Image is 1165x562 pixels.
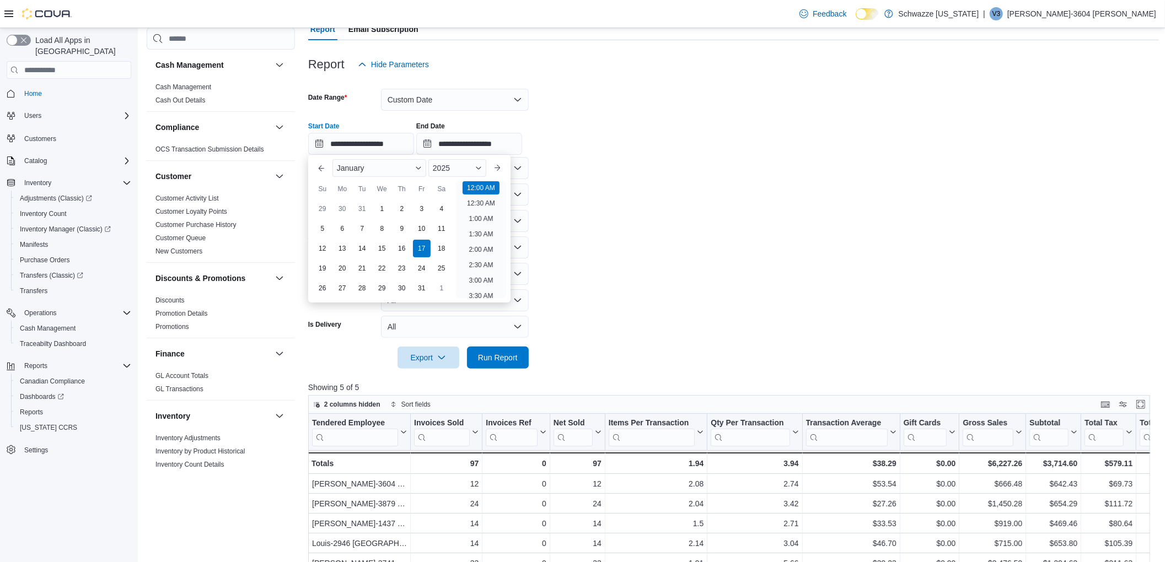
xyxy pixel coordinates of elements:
[20,87,131,100] span: Home
[334,260,351,277] div: day-20
[806,457,896,470] div: $38.29
[1134,398,1147,411] button: Enter fullscreen
[414,418,479,446] button: Invoices Sold
[1085,418,1132,446] button: Total Tax
[155,171,191,182] h3: Customer
[312,497,407,510] div: [PERSON_NAME]-3879 [PERSON_NAME]
[155,208,227,215] a: Customer Loyalty Points
[464,212,497,225] li: 1:00 AM
[20,109,131,122] span: Users
[155,296,185,305] span: Discounts
[11,268,136,283] a: Transfers (Classic)
[353,260,371,277] div: day-21
[312,418,407,446] button: Tendered Employee
[20,306,61,320] button: Operations
[155,145,264,154] span: OCS Transaction Submission Details
[11,420,136,435] button: [US_STATE] CCRS
[486,477,546,490] div: 0
[273,272,286,285] button: Discounts & Promotions
[381,316,529,338] button: All
[155,273,245,284] h3: Discounts & Promotions
[309,398,385,411] button: 2 columns hidden
[24,179,51,187] span: Inventory
[11,252,136,268] button: Purchase Orders
[11,283,136,299] button: Transfers
[155,194,219,202] a: Customer Activity List
[393,180,411,198] div: Th
[20,154,131,167] span: Catalog
[334,180,351,198] div: Mo
[386,398,435,411] button: Sort fields
[11,404,136,420] button: Reports
[273,121,286,134] button: Compliance
[20,306,131,320] span: Operations
[486,418,537,446] div: Invoices Ref
[20,287,47,295] span: Transfers
[15,284,52,298] a: Transfers
[554,418,602,446] button: Net Sold
[1029,418,1069,446] div: Subtotal
[334,279,351,297] div: day-27
[20,408,43,417] span: Reports
[20,359,131,372] span: Reports
[711,418,790,429] div: Qty Per Transaction
[314,260,331,277] div: day-19
[20,109,46,122] button: Users
[11,206,136,221] button: Inventory Count
[155,348,271,359] button: Finance
[554,418,593,429] div: Net Sold
[1085,477,1132,490] div: $69.73
[513,164,522,172] button: Open list of options
[711,457,798,470] div: 3.94
[155,247,202,255] a: New Customers
[155,122,271,133] button: Compliance
[433,180,450,198] div: Sa
[155,371,208,380] span: GL Account Totals
[371,59,429,70] span: Hide Parameters
[273,409,286,423] button: Inventory
[609,418,695,429] div: Items Per Transaction
[2,358,136,374] button: Reports
[310,18,335,40] span: Report
[155,447,245,456] span: Inventory by Product Historical
[15,406,131,419] span: Reports
[15,207,131,220] span: Inventory Count
[15,253,74,267] a: Purchase Orders
[314,220,331,237] div: day-5
[486,418,546,446] button: Invoices Ref
[433,279,450,297] div: day-1
[404,347,453,369] span: Export
[486,457,546,470] div: 0
[15,269,88,282] a: Transfers (Classic)
[373,180,391,198] div: We
[11,237,136,252] button: Manifests
[147,143,295,160] div: Compliance
[393,240,411,257] div: day-16
[904,418,956,446] button: Gift Cards
[433,220,450,237] div: day-11
[308,133,414,155] input: Press the down key to enter a popover containing a calendar. Press the escape key to close the po...
[1007,7,1156,20] p: [PERSON_NAME]-3604 [PERSON_NAME]
[1085,418,1124,446] div: Total Tax
[463,197,500,210] li: 12:30 AM
[155,322,189,331] span: Promotions
[155,309,208,318] span: Promotion Details
[155,145,264,153] a: OCS Transaction Submission Details
[20,132,61,145] a: Customers
[353,240,371,257] div: day-14
[15,375,89,388] a: Canadian Compliance
[15,192,131,205] span: Adjustments (Classic)
[155,220,237,229] span: Customer Purchase History
[15,192,96,205] a: Adjustments (Classic)
[15,284,131,298] span: Transfers
[15,269,131,282] span: Transfers (Classic)
[413,240,431,257] div: day-17
[334,200,351,218] div: day-30
[1099,398,1112,411] button: Keyboard shortcuts
[1029,418,1069,429] div: Subtotal
[464,289,497,302] li: 3:30 AM
[904,477,956,490] div: $0.00
[20,194,92,203] span: Adjustments (Classic)
[856,8,879,20] input: Dark Mode
[155,273,271,284] button: Discounts & Promotions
